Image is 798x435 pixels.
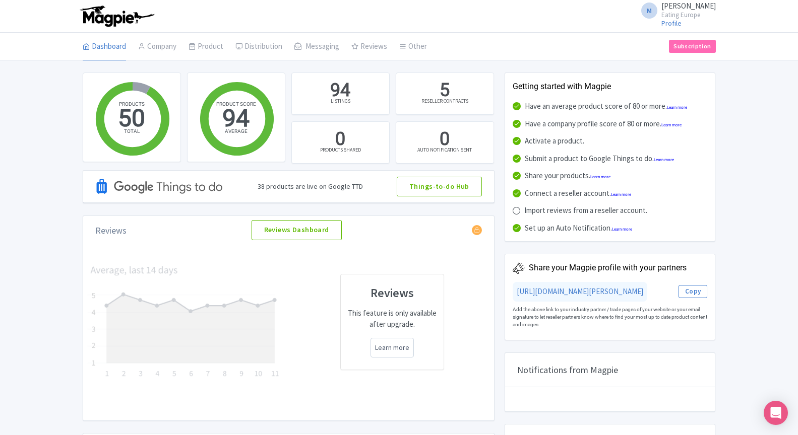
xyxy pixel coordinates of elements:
[421,97,468,105] div: RESELLER CONTRACTS
[661,123,682,127] a: Learn more
[397,177,482,197] a: Things-to-do Hub
[396,72,494,115] a: 5 RESELLER CONTRACTS
[258,181,363,192] div: 38 products are live on Google TTD
[525,170,610,182] div: Share your products.
[513,302,708,332] div: Add the above link to your industry partner / trade pages of your website or your email signature...
[87,264,283,380] img: chart-62242baa53ac9495a133cd79f73327f1.png
[399,33,427,61] a: Other
[529,262,687,274] div: Share your Magpie profile with your partners
[83,33,126,61] a: Dashboard
[525,118,682,130] div: Have a company profile score of 80 or more.
[612,227,632,232] a: Learn more
[667,105,687,110] a: Learn more
[375,342,409,353] a: Learn more
[524,205,647,216] div: Import reviews from a reseller account.
[189,33,223,61] a: Product
[417,146,472,154] div: AUTO NOTIFICATION SENT
[641,3,657,19] span: M
[525,153,674,165] div: Submit a product to Google Things to do.
[78,5,156,27] img: logo-ab69f6fb50320c5b225c76a69d11143b.png
[517,286,643,296] a: [URL][DOMAIN_NAME][PERSON_NAME]
[661,19,682,28] a: Profile
[654,158,674,162] a: Learn more
[138,33,176,61] a: Company
[505,353,715,387] div: Notifications from Magpie
[669,40,715,53] a: Subscription
[347,286,438,300] h3: Reviews
[525,223,632,234] div: Set up an Auto Notification.
[347,308,438,330] p: This feature is only available after upgrade.
[525,135,584,147] div: Activate a product.
[330,78,350,103] div: 94
[396,121,494,164] a: 0 AUTO NOTIFICATION SENT
[291,121,390,164] a: 0 PRODUCTS SHARED
[661,1,716,11] span: [PERSON_NAME]
[611,192,631,197] a: Learn more
[440,78,450,103] div: 5
[320,146,361,154] div: PRODUCTS SHARED
[764,401,788,425] div: Open Intercom Messenger
[235,33,282,61] a: Distribution
[351,33,387,61] a: Reviews
[525,188,631,199] div: Connect a reseller account.
[661,12,716,18] small: Eating Europe
[440,127,450,152] div: 0
[525,101,687,112] div: Have an average product score of 80 or more.
[252,220,342,240] a: Reviews Dashboard
[513,81,708,93] div: Getting started with Magpie
[294,33,339,61] a: Messaging
[95,224,127,237] div: Reviews
[95,165,224,208] img: Google TTD
[335,127,345,152] div: 0
[590,175,610,179] a: Learn more
[291,72,390,115] a: 94 LISTINGS
[331,97,350,105] div: LISTINGS
[635,2,716,18] a: M [PERSON_NAME] Eating Europe
[679,285,708,298] button: Copy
